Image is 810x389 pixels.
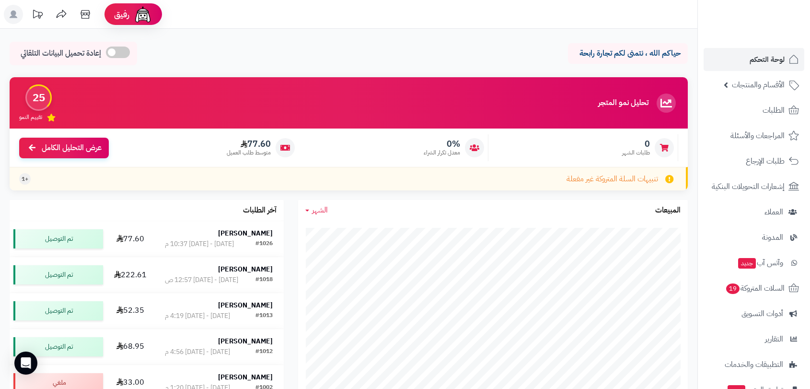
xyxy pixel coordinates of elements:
span: المدونة [762,231,783,244]
span: عرض التحليل الكامل [42,142,102,153]
td: 222.61 [107,257,153,293]
span: معدل تكرار الشراء [424,149,460,157]
strong: [PERSON_NAME] [218,372,273,382]
span: إعادة تحميل البيانات التلقائي [21,48,101,59]
span: طلبات الإرجاع [746,154,785,168]
div: [DATE] - [DATE] 4:56 م [165,347,230,357]
span: 0 [622,139,650,149]
span: الشهر [312,204,328,216]
h3: تحليل نمو المتجر [598,99,648,107]
td: 68.95 [107,329,153,365]
strong: [PERSON_NAME] [218,300,273,310]
span: +1 [22,175,28,183]
a: إشعارات التحويلات البنكية [704,175,804,198]
strong: [PERSON_NAME] [218,228,273,238]
span: طلبات الشهر [622,149,650,157]
h3: آخر الطلبات [243,206,277,215]
strong: [PERSON_NAME] [218,336,273,346]
div: [DATE] - [DATE] 4:19 م [165,311,230,321]
a: التقارير [704,328,804,351]
span: 0% [424,139,460,149]
a: العملاء [704,200,804,224]
div: #1018 [255,275,273,285]
span: جديد [738,258,756,269]
div: تم التوصيل [13,301,103,320]
div: تم التوصيل [13,337,103,356]
img: ai-face.png [133,5,152,24]
span: متوسط طلب العميل [227,149,271,157]
a: لوحة التحكم [704,48,804,71]
a: أدوات التسويق [704,302,804,325]
a: عرض التحليل الكامل [19,138,109,158]
a: تحديثات المنصة [25,5,49,26]
h3: المبيعات [655,206,681,215]
div: [DATE] - [DATE] 10:37 م [165,239,234,249]
span: السلات المتروكة [725,282,785,295]
span: الأقسام والمنتجات [732,78,785,92]
a: المدونة [704,226,804,249]
div: [DATE] - [DATE] 12:57 ص [165,275,238,285]
td: 77.60 [107,221,153,257]
span: أدوات التسويق [741,307,783,320]
div: #1026 [255,239,273,249]
a: التطبيقات والخدمات [704,353,804,376]
span: التقارير [765,332,783,346]
a: السلات المتروكة19 [704,277,804,300]
td: 52.35 [107,293,153,329]
span: رفيق [114,9,129,20]
span: التطبيقات والخدمات [725,358,783,371]
span: وآتس آب [737,256,783,270]
span: العملاء [764,205,783,219]
span: لوحة التحكم [750,53,785,66]
div: #1013 [255,311,273,321]
span: تنبيهات السلة المتروكة غير مفعلة [567,174,658,185]
span: إشعارات التحويلات البنكية [712,180,785,193]
span: تقييم النمو [19,113,42,121]
a: الشهر [305,205,328,216]
p: حياكم الله ، نتمنى لكم تجارة رابحة [575,48,681,59]
a: الطلبات [704,99,804,122]
img: logo-2.png [745,7,801,27]
span: 19 [726,283,740,294]
div: تم التوصيل [13,265,103,284]
span: 77.60 [227,139,271,149]
div: #1012 [255,347,273,357]
strong: [PERSON_NAME] [218,264,273,274]
div: Open Intercom Messenger [14,352,37,375]
a: وآتس آبجديد [704,251,804,274]
a: المراجعات والأسئلة [704,124,804,147]
span: الطلبات [763,104,785,117]
div: تم التوصيل [13,229,103,248]
a: طلبات الإرجاع [704,150,804,173]
span: المراجعات والأسئلة [730,129,785,142]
